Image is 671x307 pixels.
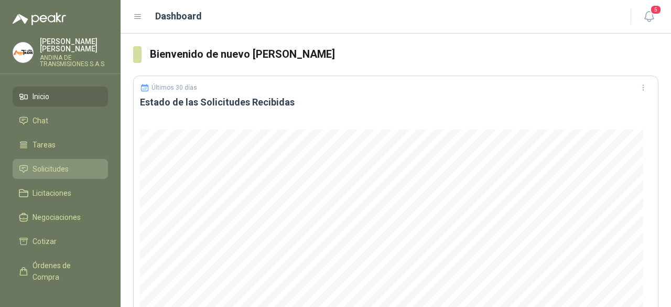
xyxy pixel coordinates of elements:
[33,91,49,102] span: Inicio
[155,9,202,24] h1: Dashboard
[13,183,108,203] a: Licitaciones
[13,159,108,179] a: Solicitudes
[13,231,108,251] a: Cotizar
[140,96,652,109] h3: Estado de las Solicitudes Recibidas
[33,115,48,126] span: Chat
[650,5,662,15] span: 5
[13,135,108,155] a: Tareas
[33,260,98,283] span: Órdenes de Compra
[40,38,108,52] p: [PERSON_NAME] [PERSON_NAME]
[13,207,108,227] a: Negociaciones
[13,13,66,25] img: Logo peakr
[33,236,57,247] span: Cotizar
[33,211,81,223] span: Negociaciones
[13,111,108,131] a: Chat
[150,46,659,62] h3: Bienvenido de nuevo [PERSON_NAME]
[33,163,69,175] span: Solicitudes
[13,43,33,62] img: Company Logo
[13,87,108,107] a: Inicio
[640,7,658,26] button: 5
[151,84,197,91] p: Últimos 30 días
[13,256,108,287] a: Órdenes de Compra
[40,55,108,67] p: ANDINA DE TRANSMISIONES S.A.S
[33,139,56,151] span: Tareas
[33,187,71,199] span: Licitaciones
